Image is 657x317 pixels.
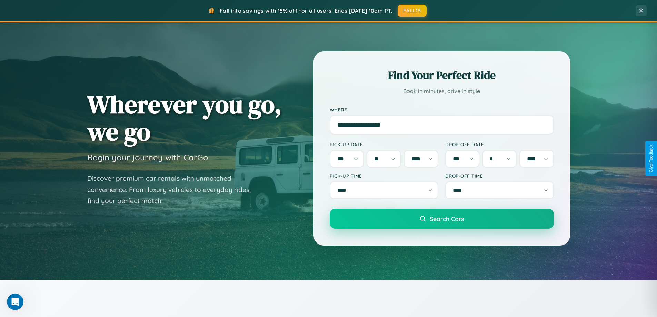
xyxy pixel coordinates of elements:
p: Discover premium car rentals with unmatched convenience. From luxury vehicles to everyday rides, ... [87,173,260,207]
label: Where [330,107,554,112]
label: Pick-up Date [330,141,438,147]
label: Pick-up Time [330,173,438,179]
span: Search Cars [430,215,464,222]
p: Book in minutes, drive in style [330,86,554,96]
h3: Begin your journey with CarGo [87,152,208,162]
span: Fall into savings with 15% off for all users! Ends [DATE] 10am PT. [220,7,392,14]
button: FALL15 [398,5,427,17]
label: Drop-off Time [445,173,554,179]
h1: Wherever you go, we go [87,91,282,145]
iframe: Intercom live chat [7,294,23,310]
div: Give Feedback [649,145,654,172]
h2: Find Your Perfect Ride [330,68,554,83]
label: Drop-off Date [445,141,554,147]
button: Search Cars [330,209,554,229]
